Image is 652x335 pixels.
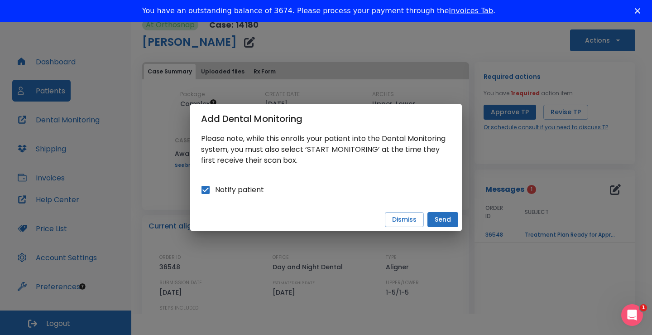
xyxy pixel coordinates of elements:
span: Notify patient [215,184,264,195]
div: You have an outstanding balance of 3674. Please process your payment through the . [142,6,495,15]
span: 1 [640,304,647,311]
h2: Add Dental Monitoring [190,104,462,133]
button: Dismiss [385,212,424,227]
a: Invoices Tab [449,6,493,15]
iframe: Intercom live chat [621,304,643,326]
p: Please note, while this enrolls your patient into the Dental Monitoring system, you must also sel... [201,133,451,166]
div: Close [635,8,644,14]
button: Send [427,212,458,227]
